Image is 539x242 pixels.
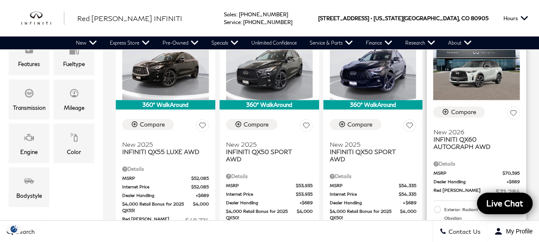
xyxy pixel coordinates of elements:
[205,36,245,49] a: Specials
[446,228,481,235] span: Contact Us
[444,205,520,222] span: Exterior: Radiant White/Black Obsidian
[24,174,34,191] span: Bodystyle
[69,42,79,59] span: Fueltype
[226,182,313,189] a: MSRP $53,935
[399,182,416,189] span: $54,335
[496,187,520,196] span: $71,284
[226,208,297,221] span: $4,000 Retail Bonus for 2025 QX50!
[24,130,34,147] span: Engine
[300,119,313,135] button: Save Vehicle
[196,192,209,199] span: $689
[503,170,520,176] span: $70,595
[226,191,313,197] a: Internet Price $53,935
[193,201,209,214] span: $4,000
[226,200,313,206] a: Dealer Handling $689
[330,35,416,100] img: 2025 INFINITI QX50 SPORT AWD
[69,130,79,147] span: Color
[16,191,42,200] div: Bodystyle
[433,160,520,168] div: Pricing Details - INFINITI QX60 AUTOGRAPH AWD
[433,136,513,150] span: INFINITI QX60 AUTOGRAPH AWD
[21,12,64,25] img: INFINITI
[330,182,399,189] span: MSRP
[245,36,303,49] a: Unlimited Confidence
[191,175,209,181] span: $52,085
[433,170,520,176] a: MSRP $70,595
[226,191,296,197] span: Internet Price
[442,36,478,49] a: About
[156,36,205,49] a: Pre-Owned
[4,224,24,233] img: Opt-Out Icon
[122,135,209,155] a: New 2025INFINITI QX55 LUXE AWD
[224,19,241,25] span: Service
[196,119,209,135] button: Save Vehicle
[226,135,313,163] a: New 2025INFINITI QX50 SPORT AWD
[224,11,236,18] span: Sales
[54,79,94,119] div: MileageMileage
[77,13,182,24] a: Red [PERSON_NAME] INFINITI
[63,59,85,69] div: Fueltype
[67,147,81,157] div: Color
[54,36,94,75] div: FueltypeFueltype
[433,123,520,150] a: New 2026INFINITI QX60 AUTOGRAPH AWD
[24,86,34,103] span: Transmission
[185,216,209,225] span: $48,774
[54,124,94,163] div: ColorColor
[122,175,209,181] a: MSRP $52,085
[20,147,38,157] div: Engine
[122,35,209,100] img: 2025 INFINITI QX55 LUXE AWD
[226,141,306,148] span: New 2025
[122,192,196,199] span: Dealer Handling
[226,182,296,189] span: MSRP
[122,141,202,148] span: New 2025
[69,36,478,49] nav: Main Navigation
[226,35,313,100] img: 2025 INFINITI QX50 SPORT AWD
[122,175,191,181] span: MSRP
[122,119,174,130] button: Compare Vehicle
[503,228,533,235] span: My Profile
[122,184,191,190] span: Internet Price
[347,121,373,128] div: Compare
[433,187,520,196] a: Red [PERSON_NAME] $71,284
[64,103,84,112] div: Mileage
[403,200,416,206] span: $689
[4,224,24,233] section: Click to Open Cookie Consent Modal
[226,172,313,180] div: Pricing Details - INFINITI QX50 SPORT AWD
[9,167,49,207] div: BodystyleBodystyle
[433,35,520,100] img: 2026 INFINITI QX60 AUTOGRAPH AWD
[488,221,539,242] button: Open user profile menu
[21,12,64,25] a: infiniti
[359,36,399,49] a: Finance
[24,42,34,59] span: Features
[296,191,313,197] span: $53,935
[330,135,416,163] a: New 2025INFINITI QX50 SPORT AWD
[69,86,79,103] span: Mileage
[243,19,292,25] a: [PHONE_NUMBER]
[191,184,209,190] span: $52,085
[330,191,399,197] span: Internet Price
[220,100,319,109] div: 360° WalkAround
[323,100,423,109] div: 360° WalkAround
[296,182,313,189] span: $53,935
[116,100,215,109] div: 360° WalkAround
[13,103,45,112] div: Transmission
[330,141,410,148] span: New 2025
[482,198,527,209] span: Live Chat
[330,172,416,180] div: Pricing Details - INFINITI QX50 SPORT AWD
[122,201,209,214] a: $4,000 Retail Bonus for 2025 QX55! $4,000
[399,36,442,49] a: Research
[226,119,277,130] button: Compare Vehicle
[433,187,496,196] span: Red [PERSON_NAME]
[303,36,359,49] a: Service & Parts
[297,208,313,221] span: $4,000
[9,36,49,75] div: FeaturesFeatures
[241,19,242,25] span: :
[330,148,410,163] span: INFINITI QX50 SPORT AWD
[330,191,416,197] a: Internet Price $54,335
[226,200,300,206] span: Dealer Handling
[433,178,520,185] a: Dealer Handling $689
[226,208,313,221] a: $4,000 Retail Bonus for 2025 QX50! $4,000
[400,208,416,221] span: $4,000
[122,192,209,199] a: Dealer Handling $689
[122,216,209,225] a: Red [PERSON_NAME] $48,774
[477,193,533,214] a: Live Chat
